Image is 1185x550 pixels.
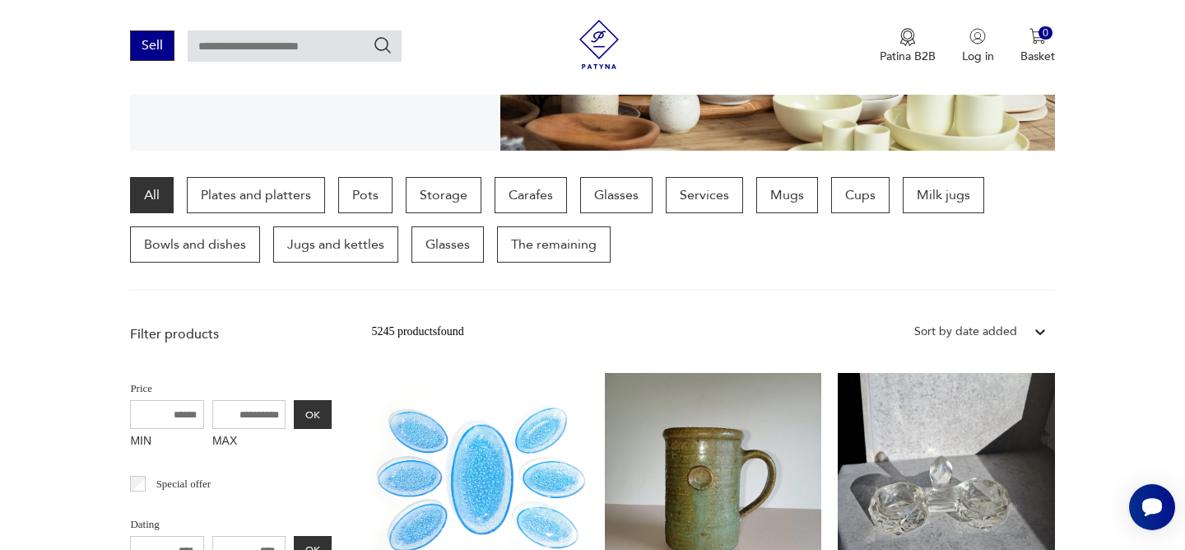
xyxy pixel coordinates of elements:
[962,28,994,64] button: Log in
[287,235,384,254] font: Jugs and kettles
[437,325,464,338] font: found
[305,408,320,422] font: OK
[411,226,484,263] a: Glasses
[406,177,481,213] a: Storage
[962,49,994,64] font: Log in
[666,177,743,213] a: Services
[880,28,936,64] button: Patina B2B
[130,382,152,394] font: Price
[495,177,567,213] a: Carafes
[130,325,219,343] font: Filter products
[899,28,916,46] img: Medal icon
[770,186,804,204] font: Mugs
[831,177,890,213] a: Cups
[130,30,174,61] button: Sell
[1020,49,1055,64] font: Basket
[144,186,160,204] font: All
[1043,26,1048,40] font: 0
[680,186,729,204] font: Services
[130,226,260,263] a: Bowls and dishes
[903,177,984,213] a: Milk jugs
[511,235,597,254] font: The remaining
[425,235,470,254] font: Glasses
[273,226,398,263] a: Jugs and kettles
[917,186,970,204] font: Milk jugs
[142,36,163,54] font: Sell
[594,186,639,204] font: Glasses
[352,186,379,204] font: Pots
[845,186,876,204] font: Cups
[130,177,174,213] a: All
[497,226,611,263] a: The remaining
[156,478,211,490] font: Special offer
[969,28,986,44] img: User icon
[509,186,553,204] font: Carafes
[373,35,393,55] button: Search
[914,324,1017,339] font: Sort by date added
[338,177,393,213] a: Pots
[1029,28,1046,44] img: Cart icon
[187,177,325,213] a: Plates and platters
[294,400,332,429] button: OK
[574,20,624,69] img: Patina - vintage furniture and decorations store
[1020,28,1055,64] button: 0Basket
[580,177,653,213] a: Glasses
[371,325,394,338] font: 5245
[130,518,159,530] font: Dating
[397,325,437,338] font: products
[880,49,936,64] font: Patina B2B
[1129,484,1175,530] iframe: Smartsupp widget button
[756,177,818,213] a: Mugs
[420,186,467,204] font: Storage
[144,235,246,254] font: Bowls and dishes
[130,41,174,53] a: Sell
[880,28,936,64] a: Medal iconPatina B2B
[201,186,311,204] font: Plates and platters
[130,434,151,447] font: MIN
[212,434,237,447] font: MAX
